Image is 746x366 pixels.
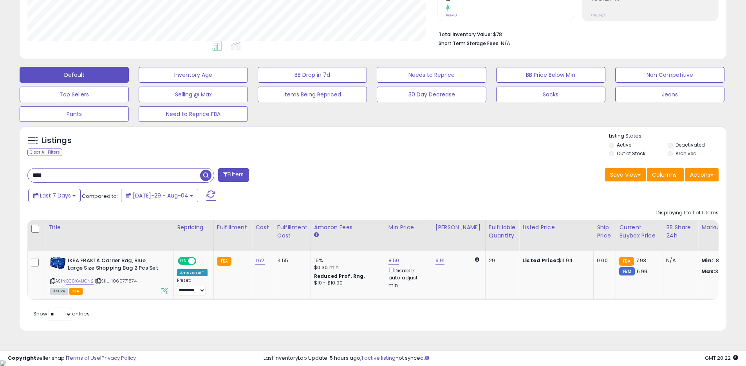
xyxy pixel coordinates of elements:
[67,354,100,362] a: Terms of Use
[8,355,136,362] div: seller snap | |
[139,106,248,122] button: Need to Reprice FBA
[258,67,367,83] button: BB Drop in 7d
[637,268,648,275] span: 6.99
[666,257,692,264] div: N/A
[591,13,606,18] small: Prev: N/A
[705,354,738,362] span: 2025-08-12 20:22 GMT
[139,87,248,102] button: Selling @ Max
[258,87,367,102] button: Items Being Repriced
[314,257,379,264] div: 15%
[656,209,719,217] div: Displaying 1 to 1 of 1 items
[40,192,71,199] span: Last 7 Days
[314,223,382,232] div: Amazon Fees
[95,278,137,284] span: | SKU: 1069771874
[314,232,319,239] small: Amazon Fees.
[68,257,163,274] b: IKEA FRAKTA Carrier Bag, Blue, Large Size Shopping Bag 2 Pcs Set
[685,168,719,181] button: Actions
[701,268,715,275] strong: Max:
[314,264,379,271] div: $0.30 min
[435,257,445,265] a: 9.91
[597,257,610,264] div: 0.00
[652,171,677,179] span: Columns
[50,257,66,269] img: 41Ejr7xdKaL._SL40_.jpg
[496,87,605,102] button: Socks
[8,354,36,362] strong: Copyright
[597,223,612,240] div: Ship Price
[314,280,379,286] div: $10 - $10.90
[218,168,249,182] button: Filters
[435,223,482,232] div: [PERSON_NAME]
[277,223,307,240] div: Fulfillment Cost
[361,354,396,362] a: 1 active listing
[48,223,170,232] div: Title
[314,273,365,279] b: Reduced Prof. Rng.
[33,310,90,317] span: Show: entries
[377,67,486,83] button: Needs to Reprice
[388,223,429,232] div: Min Price
[66,278,94,284] a: B00KVJJGN2
[50,257,168,294] div: ASIN:
[264,355,738,362] div: Last InventoryLab Update: 5 hours ago, not synced.
[69,288,83,295] span: FBA
[388,266,426,289] div: Disable auto adjust min
[179,258,188,265] span: ON
[522,257,587,264] div: $11.94
[619,267,634,275] small: FBM
[439,31,492,38] b: Total Inventory Value:
[217,223,249,232] div: Fulfillment
[522,223,590,232] div: Listed Price
[255,223,271,232] div: Cost
[20,106,129,122] button: Pants
[439,29,713,38] li: $78
[617,150,645,157] label: Out of Stock
[636,257,647,264] span: 7.93
[50,288,68,295] span: All listings currently available for purchase on Amazon
[701,257,713,264] strong: Min:
[177,223,210,232] div: Repricing
[676,141,705,148] label: Deactivated
[388,257,399,265] a: 8.50
[501,40,510,47] span: N/A
[217,257,231,266] small: FBA
[177,278,208,295] div: Preset:
[277,257,305,264] div: 4.55
[27,149,62,156] div: Clear All Filters
[676,150,697,157] label: Archived
[177,269,208,276] div: Amazon AI *
[20,87,129,102] button: Top Sellers
[121,189,198,202] button: [DATE]-29 - Aug-04
[42,135,72,146] h5: Listings
[619,223,659,240] div: Current Buybox Price
[82,192,118,200] span: Compared to:
[489,223,516,240] div: Fulfillable Quantity
[609,132,726,140] p: Listing States:
[139,67,248,83] button: Inventory Age
[615,87,724,102] button: Jeans
[522,257,558,264] b: Listed Price:
[617,141,631,148] label: Active
[20,67,129,83] button: Default
[489,257,513,264] div: 29
[101,354,136,362] a: Privacy Policy
[133,192,188,199] span: [DATE]-29 - Aug-04
[666,223,695,240] div: BB Share 24h.
[446,13,457,18] small: Prev: 0
[377,87,486,102] button: 30 Day Decrease
[615,67,724,83] button: Non Competitive
[255,257,265,265] a: 1.62
[195,258,208,265] span: OFF
[619,257,634,266] small: FBA
[439,40,500,47] b: Short Term Storage Fees:
[28,189,81,202] button: Last 7 Days
[605,168,646,181] button: Save View
[647,168,684,181] button: Columns
[496,67,605,83] button: BB Price Below Min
